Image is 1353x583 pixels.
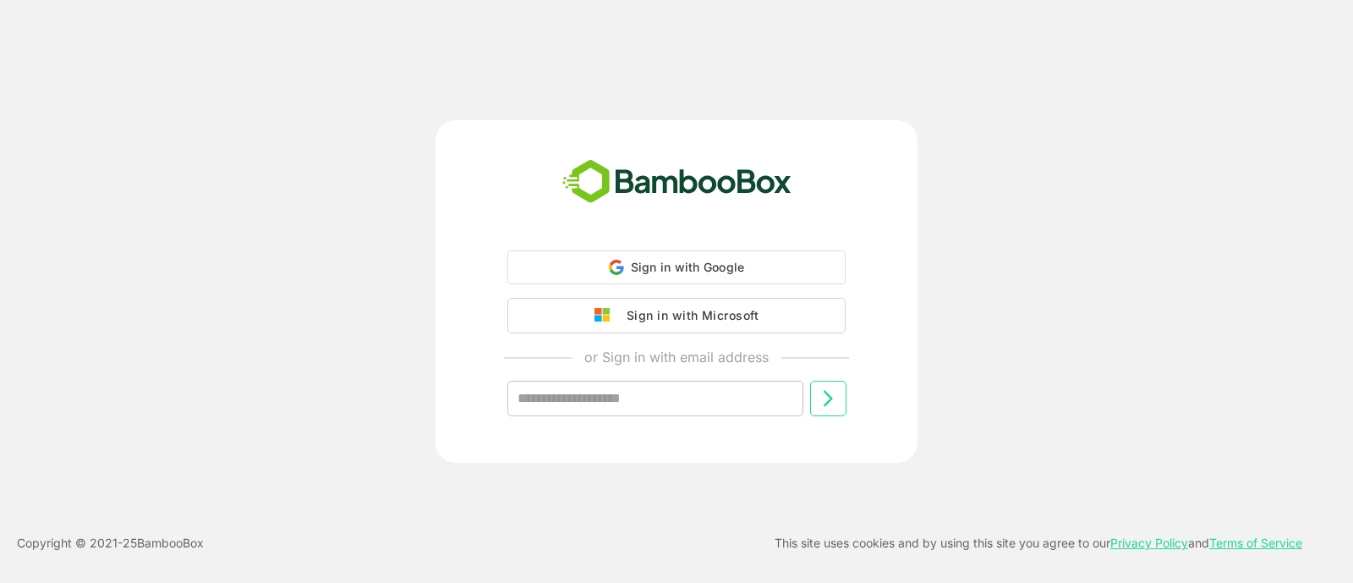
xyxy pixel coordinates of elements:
img: bamboobox [553,154,801,210]
span: Sign in with Google [631,260,745,274]
p: or Sign in with email address [584,347,769,367]
div: Sign in with Google [507,250,846,284]
p: Copyright © 2021- 25 BambooBox [17,533,204,553]
iframe: Sign in with Google Button [499,283,854,320]
a: Terms of Service [1209,536,1302,550]
a: Privacy Policy [1110,536,1188,550]
p: This site uses cookies and by using this site you agree to our and [775,533,1302,553]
